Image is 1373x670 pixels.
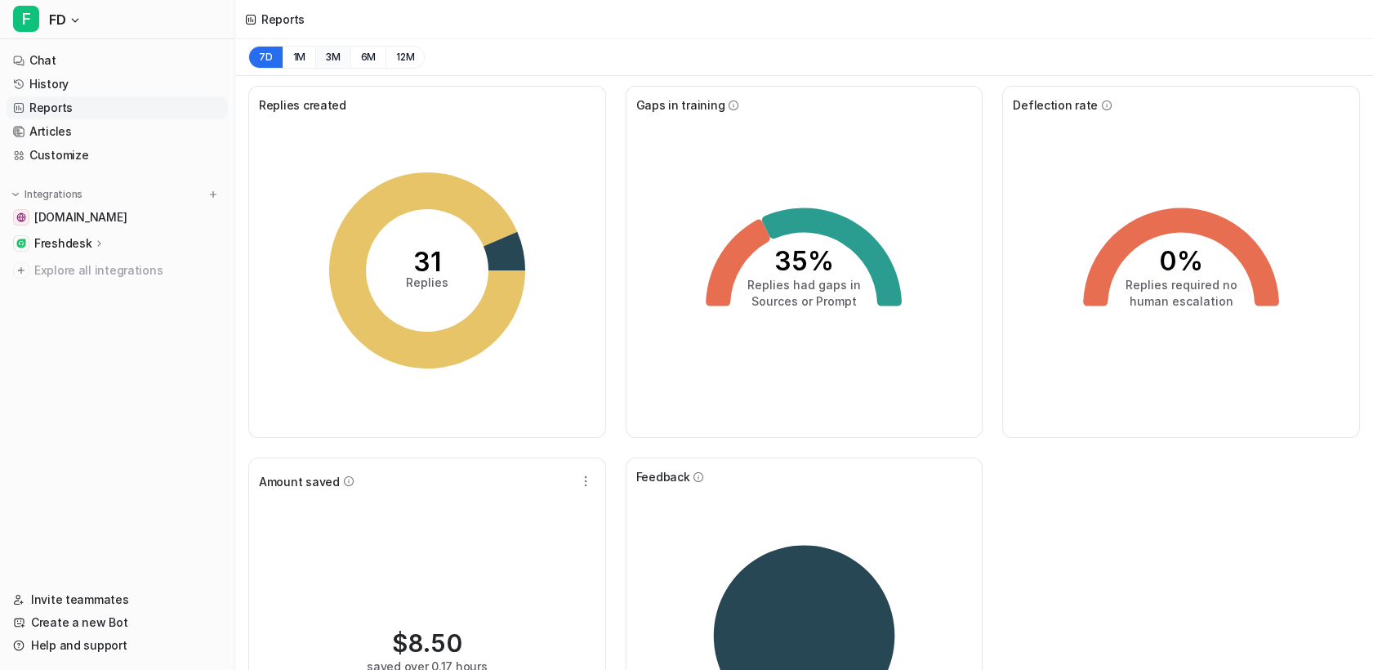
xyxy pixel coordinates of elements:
tspan: Sources or Prompt [751,294,857,308]
button: 12M [386,46,425,69]
img: Freshdesk [16,239,26,248]
tspan: 35% [774,245,834,277]
a: Customize [7,144,228,167]
span: Gaps in training [636,96,725,114]
p: Integrations [25,188,82,201]
span: Feedback [636,468,690,485]
p: Freshdesk [34,235,91,252]
tspan: Replies [406,275,448,289]
a: Create a new Bot [7,611,228,634]
tspan: 0% [1159,245,1203,277]
a: Chat [7,49,228,72]
a: Articles [7,120,228,143]
a: Explore all integrations [7,259,228,282]
img: menu_add.svg [207,189,219,200]
img: expand menu [10,189,21,200]
span: Replies created [259,96,346,114]
button: 6M [350,46,386,69]
span: Deflection rate [1013,96,1098,114]
img: explore all integrations [13,262,29,279]
span: F [13,6,39,32]
a: Help and support [7,634,228,657]
img: support.xyzreality.com [16,212,26,222]
button: 3M [315,46,350,69]
a: Reports [7,96,228,119]
span: Amount saved [259,473,340,490]
a: Invite teammates [7,588,228,611]
tspan: Replies had gaps in [747,278,861,292]
span: Explore all integrations [34,257,221,284]
a: History [7,73,228,96]
tspan: 31 [413,246,441,278]
button: Integrations [7,186,87,203]
span: [DOMAIN_NAME] [34,209,127,226]
button: 7D [248,46,283,69]
tspan: Replies required no [1126,278,1237,292]
a: support.xyzreality.com[DOMAIN_NAME] [7,206,228,229]
button: 1M [283,46,316,69]
div: Reports [261,11,305,28]
span: 8.50 [408,628,462,658]
div: $ [392,628,462,658]
tspan: human escalation [1130,294,1233,308]
span: FD [49,8,65,31]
